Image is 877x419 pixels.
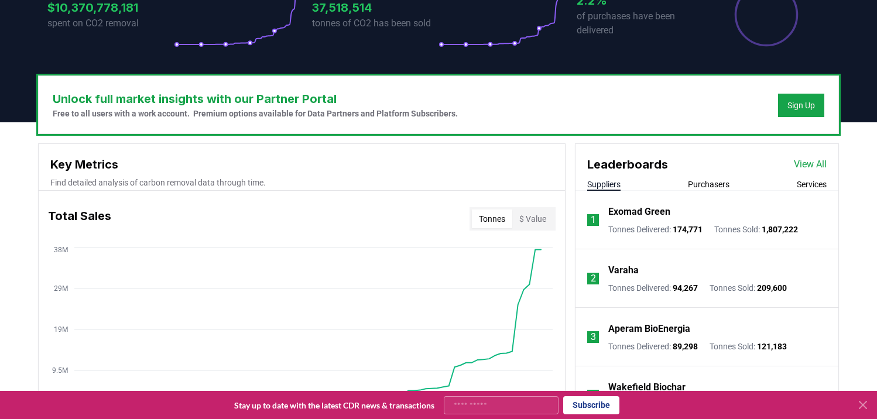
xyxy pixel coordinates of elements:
h3: Unlock full market insights with our Partner Portal [53,90,458,108]
span: 209,600 [757,283,787,293]
a: Wakefield Biochar [608,380,686,394]
button: Purchasers [688,178,729,190]
p: 4 [591,389,596,403]
button: $ Value [512,209,553,228]
h3: Key Metrics [50,156,553,173]
p: Tonnes Delivered : [608,282,698,294]
button: Services [797,178,827,190]
p: tonnes of CO2 has been sold [312,16,438,30]
p: Tonnes Sold : [714,224,798,235]
span: 94,267 [673,283,698,293]
a: Exomad Green [608,205,670,219]
a: View All [794,157,827,171]
button: Suppliers [587,178,621,190]
tspan: 9.5M [52,366,68,375]
h3: Leaderboards [587,156,668,173]
p: of purchases have been delivered [577,9,703,37]
tspan: 19M [54,325,68,334]
span: 121,183 [757,342,787,351]
p: spent on CO2 removal [47,16,174,30]
p: Tonnes Delivered : [608,224,703,235]
a: Aperam BioEnergia [608,322,690,336]
p: 2 [591,272,596,286]
p: Free to all users with a work account. Premium options available for Data Partners and Platform S... [53,108,458,119]
p: 3 [591,330,596,344]
p: Tonnes Delivered : [608,341,698,352]
a: Sign Up [787,99,815,111]
a: Varaha [608,263,639,277]
p: Tonnes Sold : [710,341,787,352]
span: 174,771 [673,225,703,234]
button: Sign Up [778,94,824,117]
h3: Total Sales [48,207,111,231]
p: 1 [591,213,596,227]
tspan: 38M [54,246,68,254]
button: Tonnes [472,209,512,228]
span: 89,298 [673,342,698,351]
tspan: 29M [54,284,68,293]
span: 1,807,222 [762,225,798,234]
p: Tonnes Sold : [710,282,787,294]
p: Find detailed analysis of carbon removal data through time. [50,177,553,188]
